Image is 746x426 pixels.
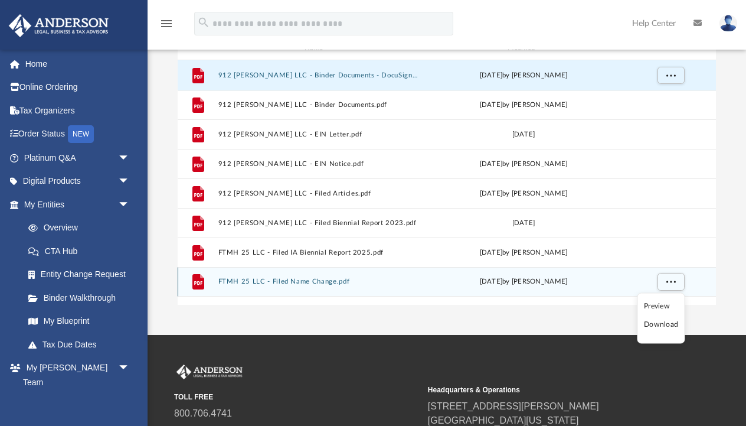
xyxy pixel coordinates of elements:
[637,293,685,344] ul: More options
[423,248,623,258] div: [DATE] by [PERSON_NAME]
[428,415,579,425] a: [GEOGRAPHIC_DATA][US_STATE]
[159,22,174,31] a: menu
[218,249,418,256] button: FTMH 25 LLC - Filed IA Biennial Report 2025.pdf
[218,160,418,168] button: 912 [PERSON_NAME] LLC - EIN Notice.pdf
[68,125,94,143] div: NEW
[423,277,623,287] div: [DATE] by [PERSON_NAME]
[218,219,418,227] button: 912 [PERSON_NAME] LLC - Filed Biennial Report 2023.pdf
[644,300,678,312] li: Preview
[657,67,684,84] button: More options
[5,14,112,37] img: Anderson Advisors Platinum Portal
[17,263,148,287] a: Entity Change Request
[197,16,210,29] i: search
[218,190,418,197] button: 912 [PERSON_NAME] LLC - Filed Articles.pdf
[8,122,148,147] a: Order StatusNEW
[423,188,623,199] div: [DATE] by [PERSON_NAME]
[8,99,148,122] a: Tax Organizers
[423,100,623,110] div: [DATE] by [PERSON_NAME]
[218,131,418,138] button: 912 [PERSON_NAME] LLC - EIN Letter.pdf
[118,193,142,217] span: arrow_drop_down
[423,70,623,81] div: [DATE] by [PERSON_NAME]
[423,159,623,170] div: [DATE] by [PERSON_NAME]
[428,385,673,395] small: Headquarters & Operations
[17,333,148,356] a: Tax Due Dates
[423,129,623,140] div: [DATE]
[17,286,148,310] a: Binder Walkthrough
[428,401,599,411] a: [STREET_ADDRESS][PERSON_NAME]
[423,218,623,229] div: [DATE]
[644,318,678,331] li: Download
[118,170,142,194] span: arrow_drop_down
[8,356,142,394] a: My [PERSON_NAME] Teamarrow_drop_down
[17,216,148,240] a: Overview
[8,52,148,76] a: Home
[174,392,420,402] small: TOLL FREE
[218,101,418,109] button: 912 [PERSON_NAME] LLC - Binder Documents.pdf
[8,76,148,99] a: Online Ordering
[17,239,148,263] a: CTA Hub
[218,278,418,285] button: FTMH 25 LLC - Filed Name Change.pdf
[178,60,716,305] div: grid
[719,15,737,32] img: User Pic
[159,17,174,31] i: menu
[174,408,232,418] a: 800.706.4741
[118,356,142,381] span: arrow_drop_down
[657,273,684,291] button: More options
[118,146,142,170] span: arrow_drop_down
[8,170,148,193] a: Digital Productsarrow_drop_down
[8,146,148,170] a: Platinum Q&Aarrow_drop_down
[218,71,418,79] button: 912 [PERSON_NAME] LLC - Binder Documents - DocuSigned.pdf
[174,365,245,380] img: Anderson Advisors Platinum Portal
[17,310,142,333] a: My Blueprint
[8,193,148,216] a: My Entitiesarrow_drop_down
